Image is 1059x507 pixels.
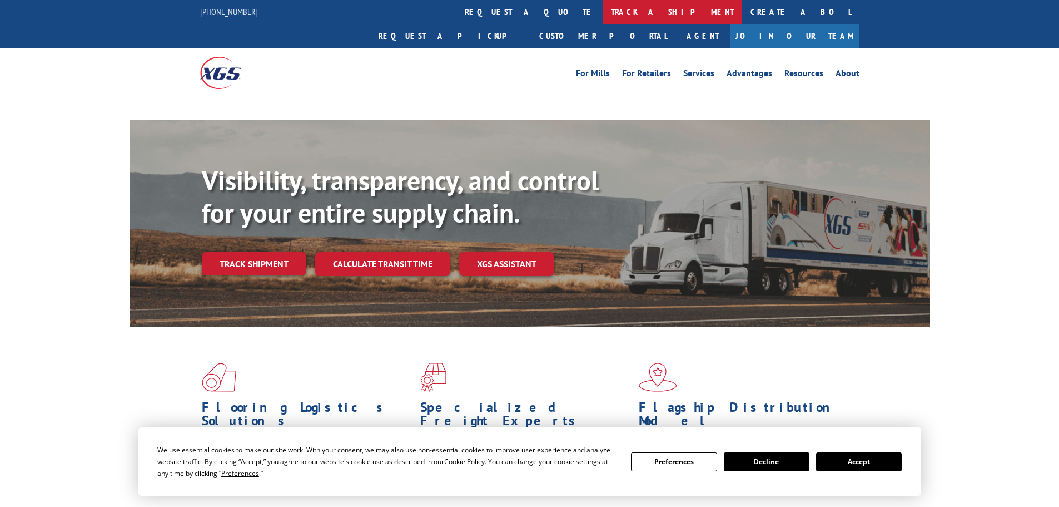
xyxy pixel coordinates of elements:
[315,252,450,276] a: Calculate transit time
[531,24,675,48] a: Customer Portal
[816,452,902,471] button: Accept
[622,69,671,81] a: For Retailers
[202,252,306,275] a: Track shipment
[202,363,236,392] img: xgs-icon-total-supply-chain-intelligence-red
[200,6,258,17] a: [PHONE_NUMBER]
[724,452,809,471] button: Decline
[727,69,772,81] a: Advantages
[420,401,630,433] h1: Specialized Freight Experts
[202,401,412,433] h1: Flooring Logistics Solutions
[138,427,921,496] div: Cookie Consent Prompt
[784,69,823,81] a: Resources
[730,24,859,48] a: Join Our Team
[459,252,554,276] a: XGS ASSISTANT
[639,363,677,392] img: xgs-icon-flagship-distribution-model-red
[202,163,599,230] b: Visibility, transparency, and control for your entire supply chain.
[420,363,446,392] img: xgs-icon-focused-on-flooring-red
[631,452,717,471] button: Preferences
[576,69,610,81] a: For Mills
[683,69,714,81] a: Services
[836,69,859,81] a: About
[157,444,618,479] div: We use essential cookies to make our site work. With your consent, we may also use non-essential ...
[221,469,259,478] span: Preferences
[444,457,485,466] span: Cookie Policy
[639,401,849,433] h1: Flagship Distribution Model
[370,24,531,48] a: Request a pickup
[675,24,730,48] a: Agent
